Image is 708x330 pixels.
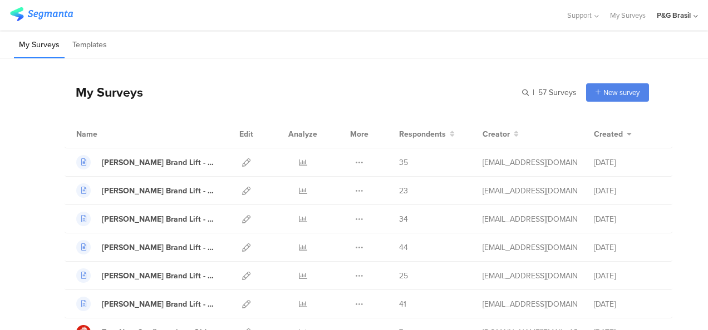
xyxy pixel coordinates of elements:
[483,128,510,140] span: Creator
[76,297,218,311] a: [PERSON_NAME] Brand Lift - 01.01
[594,128,623,140] span: Created
[483,157,577,168] div: sousamarques.g@pg.com
[399,298,406,310] span: 41
[483,213,577,225] div: sousamarques.g@pg.com
[399,128,455,140] button: Respondents
[76,240,218,254] a: [PERSON_NAME] Brand Lift - 01.03
[102,213,218,225] div: Vick Brand Lift - 02.01
[102,270,218,282] div: Vick Brand Lift - 01.02
[14,32,65,58] li: My Surveys
[594,185,661,197] div: [DATE]
[286,120,319,148] div: Analyze
[483,242,577,253] div: sousamarques.g@pg.com
[76,183,218,198] a: [PERSON_NAME] Brand Lift - 02.02
[76,268,218,283] a: [PERSON_NAME] Brand Lift - 01.02
[347,120,371,148] div: More
[603,87,640,98] span: New survey
[594,157,661,168] div: [DATE]
[102,242,218,253] div: Vick Brand Lift - 01.03
[594,128,632,140] button: Created
[538,87,577,98] span: 57 Surveys
[567,10,592,21] span: Support
[102,157,218,168] div: Vick Brand Lift - 02.03
[10,7,73,21] img: segmanta logo
[594,298,661,310] div: [DATE]
[657,10,691,21] div: P&G Brasil
[65,83,143,102] div: My Surveys
[399,213,408,225] span: 34
[76,155,218,169] a: [PERSON_NAME] Brand Lift - 02.03
[594,242,661,253] div: [DATE]
[483,298,577,310] div: sousamarques.g@pg.com
[531,87,536,98] span: |
[483,270,577,282] div: sousamarques.g@pg.com
[76,212,218,226] a: [PERSON_NAME] Brand Lift - 02.01
[399,185,408,197] span: 23
[399,270,408,282] span: 25
[76,128,143,140] div: Name
[594,213,661,225] div: [DATE]
[399,157,408,168] span: 35
[483,185,577,197] div: sousamarques.g@pg.com
[102,298,218,310] div: Vick Brand Lift - 01.01
[399,242,408,253] span: 44
[67,32,112,58] li: Templates
[102,185,218,197] div: Vick Brand Lift - 02.02
[234,120,258,148] div: Edit
[399,128,446,140] span: Respondents
[483,128,519,140] button: Creator
[594,270,661,282] div: [DATE]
